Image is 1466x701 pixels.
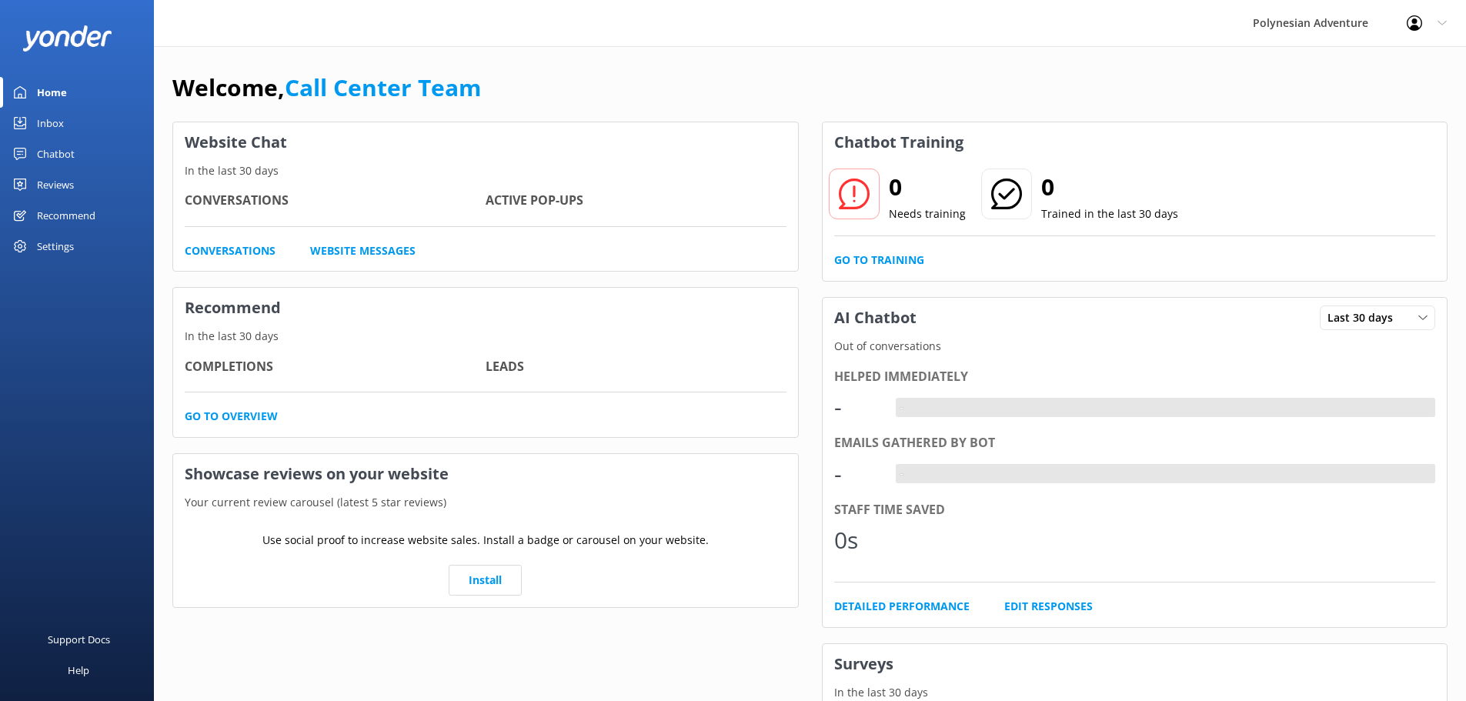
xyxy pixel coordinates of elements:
div: Chatbot [37,139,75,169]
div: - [896,464,907,484]
h4: Conversations [185,191,486,211]
div: Settings [37,231,74,262]
h4: Leads [486,357,786,377]
div: 0s [834,522,880,559]
h3: Showcase reviews on your website [173,454,798,494]
img: yonder-white-logo.png [23,25,112,51]
p: Trained in the last 30 days [1041,205,1178,222]
h3: Chatbot Training [823,122,975,162]
h3: AI Chatbot [823,298,928,338]
div: Home [37,77,67,108]
h3: Surveys [823,644,1448,684]
span: Last 30 days [1327,309,1402,326]
h4: Completions [185,357,486,377]
div: Inbox [37,108,64,139]
div: Recommend [37,200,95,231]
p: In the last 30 days [173,162,798,179]
div: Support Docs [48,624,110,655]
a: Go to overview [185,408,278,425]
p: In the last 30 days [823,684,1448,701]
h4: Active Pop-ups [486,191,786,211]
p: In the last 30 days [173,328,798,345]
a: Detailed Performance [834,598,970,615]
h2: 0 [1041,169,1178,205]
div: Reviews [37,169,74,200]
p: Needs training [889,205,966,222]
a: Edit Responses [1004,598,1093,615]
a: Install [449,565,522,596]
a: Conversations [185,242,276,259]
h2: 0 [889,169,966,205]
p: Your current review carousel (latest 5 star reviews) [173,494,798,511]
div: Emails gathered by bot [834,433,1436,453]
div: Help [68,655,89,686]
p: Out of conversations [823,338,1448,355]
a: Go to Training [834,252,924,269]
a: Website Messages [310,242,416,259]
div: - [834,389,880,426]
div: Helped immediately [834,367,1436,387]
h3: Website Chat [173,122,798,162]
div: - [834,456,880,492]
div: Staff time saved [834,500,1436,520]
p: Use social proof to increase website sales. Install a badge or carousel on your website. [262,532,709,549]
h1: Welcome, [172,69,481,106]
a: Call Center Team [285,72,481,103]
div: - [896,398,907,418]
h3: Recommend [173,288,798,328]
